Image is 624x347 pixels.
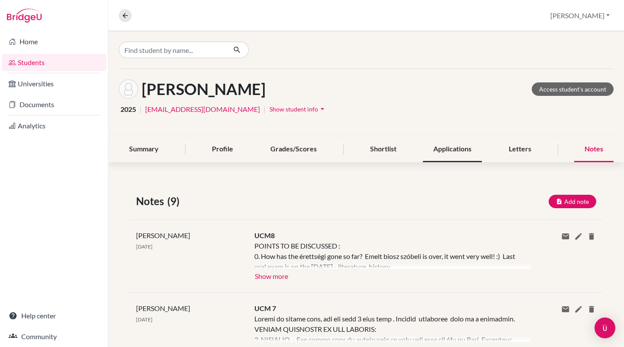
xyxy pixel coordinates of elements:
a: Universities [2,75,106,92]
span: Show student info [270,105,318,113]
span: 2025 [120,104,136,115]
i: arrow_drop_down [318,105,327,113]
button: [PERSON_NAME] [546,7,614,24]
span: | [263,104,266,115]
span: [DATE] [136,243,153,250]
div: Applications [423,137,482,162]
div: Notes [574,137,614,162]
a: Students [2,54,106,71]
span: [DATE] [136,316,153,323]
a: Home [2,33,106,50]
img: Réka Balázs's avatar [119,79,138,99]
div: Grades/Scores [260,137,327,162]
a: Community [2,328,106,345]
span: Notes [136,193,167,209]
span: [PERSON_NAME] [136,231,190,239]
div: Loremi do sitame cons, adi eli sedd 3 eius temp . Incidid utlaboree dolo ma a enimadmin. VENIAM Q... [254,314,517,342]
img: Bridge-U [7,9,42,23]
a: Analytics [2,117,106,134]
span: UCM 7 [254,304,276,312]
span: [PERSON_NAME] [136,304,190,312]
a: Access student's account [532,82,614,96]
button: Add note [549,195,596,208]
div: Shortlist [360,137,407,162]
div: Profile [201,137,244,162]
span: UCM8 [254,231,275,239]
button: Show more [254,269,289,282]
div: Summary [119,137,169,162]
span: (9) [167,193,183,209]
button: Show student infoarrow_drop_down [269,102,327,116]
a: [EMAIL_ADDRESS][DOMAIN_NAME] [145,104,260,115]
a: Help center [2,307,106,324]
a: Documents [2,96,106,113]
div: Letters [498,137,542,162]
div: POINTS TO BE DISCUSSED : 0. How has the érettségi gone so far? Emelt biosz szóbeli is over, it we... [254,241,517,269]
h1: [PERSON_NAME] [142,80,266,98]
input: Find student by name... [119,42,226,58]
span: | [140,104,142,115]
div: Open Intercom Messenger [595,318,615,338]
